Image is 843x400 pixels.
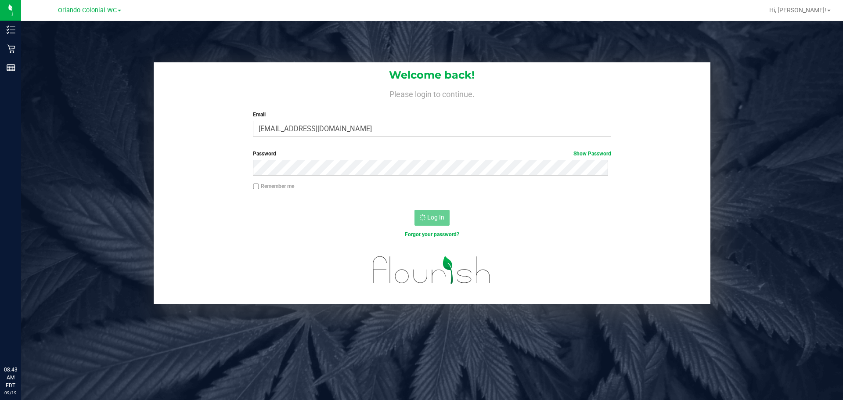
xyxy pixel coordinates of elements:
[253,184,259,190] input: Remember me
[154,88,710,98] h4: Please login to continue.
[405,231,459,238] a: Forgot your password?
[414,210,450,226] button: Log In
[7,25,15,34] inline-svg: Inventory
[154,69,710,81] h1: Welcome back!
[7,63,15,72] inline-svg: Reports
[362,248,501,292] img: flourish_logo.svg
[427,214,444,221] span: Log In
[253,182,294,190] label: Remember me
[58,7,117,14] span: Orlando Colonial WC
[573,151,611,157] a: Show Password
[253,111,611,119] label: Email
[4,366,17,389] p: 08:43 AM EDT
[253,151,276,157] span: Password
[4,389,17,396] p: 09/19
[7,44,15,53] inline-svg: Retail
[769,7,826,14] span: Hi, [PERSON_NAME]!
